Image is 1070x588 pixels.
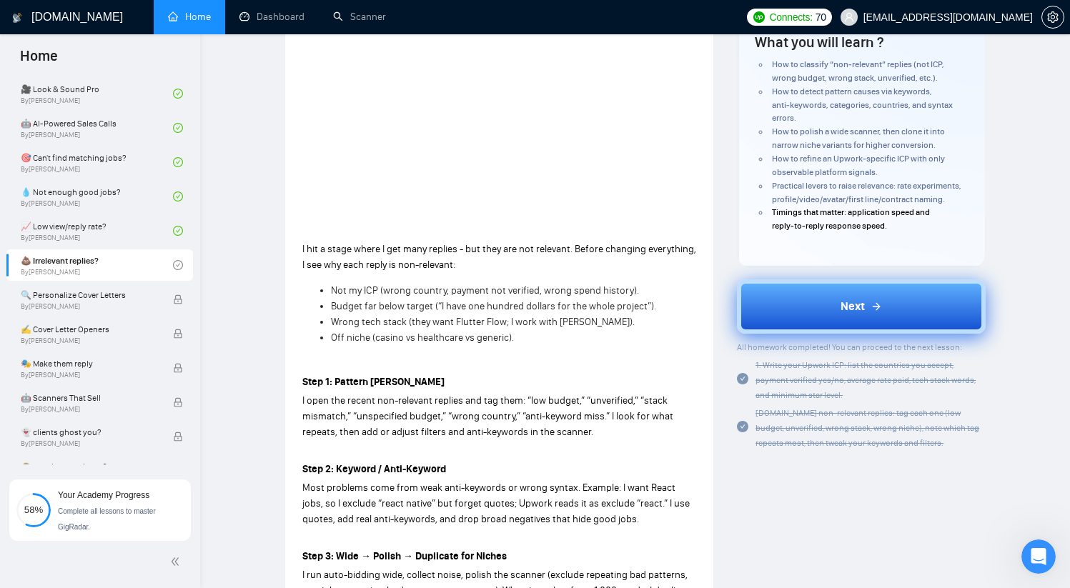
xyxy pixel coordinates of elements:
[302,482,690,525] span: Most problems come from weak anti-keywords or wrong syntax. Example: I want React jobs, so I excl...
[21,78,173,109] a: 🎥 Look & Sound ProBy[PERSON_NAME]
[302,463,446,475] strong: Step 2: Keyword / Anti‑Keyword
[173,397,183,407] span: lock
[21,302,158,311] span: By [PERSON_NAME]
[58,490,149,500] span: Your Academy Progress
[21,337,158,345] span: By [PERSON_NAME]
[21,146,173,178] a: 🎯 Can't find matching jobs?By[PERSON_NAME]
[331,284,639,297] span: Not my ICP (wrong country, payment not verified, wrong spend history).
[239,11,304,23] a: dashboardDashboard
[21,249,173,281] a: 💩 Irrelevant replies?By[PERSON_NAME]
[1021,539,1056,574] iframe: Intercom live chat
[21,439,158,448] span: By [PERSON_NAME]
[331,332,514,344] span: Off niche (casino vs healthcare vs generic).
[302,376,445,388] strong: Step 1: Pattern [PERSON_NAME]
[816,9,826,25] span: 70
[756,408,979,448] span: [DOMAIN_NAME] non-relevant replies: tag each one (low budget, unverified, wrong stack, wrong nich...
[173,294,183,304] span: lock
[844,12,854,22] span: user
[21,322,158,337] span: ✍️ Cover Letter Openers
[1041,11,1064,23] a: setting
[173,123,183,133] span: check-circle
[737,421,748,432] span: check-circle
[21,405,158,414] span: By [PERSON_NAME]
[1042,11,1064,23] span: setting
[737,342,962,352] span: All homework completed! You can proceed to the next lesson:
[772,126,945,150] span: How to polish a wide scanner, then clone it into narrow niche variants for higher conversion.
[755,32,883,52] h4: What you will learn ?
[173,89,183,99] span: check-circle
[173,432,183,442] span: lock
[302,550,507,562] strong: Step 3: Wide → Polish → Duplicate for Niches
[333,11,386,23] a: searchScanner
[173,157,183,167] span: check-circle
[173,260,183,270] span: check-circle
[772,86,953,124] span: How to detect pattern causes via keywords, anti‑keywords, categories, countries, and syntax errors.
[21,112,173,144] a: 🤖 AI-Powered Sales CallsBy[PERSON_NAME]
[331,300,656,312] span: Budget far below target (“I have one hundred dollars for the whole project”).
[12,6,22,29] img: logo
[21,425,158,439] span: 👻 clients ghost you?
[772,181,961,204] span: Practical levers to raise relevance: rate experiments, profile/video/avatar/first line/contract n...
[21,181,173,212] a: 💧 Not enough good jobs?By[PERSON_NAME]
[772,59,944,83] span: How to classify “non‑relevant” replies (not ICP, wrong budget, wrong stack, unverified, etc.).
[173,363,183,373] span: lock
[753,11,765,23] img: upwork-logo.png
[58,507,156,531] span: Complete all lessons to master GigRadar.
[756,360,976,400] span: 1. Write your Upwork ICP: list the countries you accept, payment verified yes/no, average rate pa...
[1041,6,1064,29] button: setting
[772,207,930,231] span: Timings that matter: application speed and reply‑to‑reply response speed.
[331,316,635,328] span: Wrong tech stack (they want Flutter Flow; I work with [PERSON_NAME]).
[772,154,945,177] span: How to refine an Upwork‑specific ICP with only observable platform signals.
[302,394,673,438] span: I open the recent non-relevant replies and tag them: “low budget,” “unverified,” “stack mismatch,...
[173,191,183,201] span: check-circle
[21,459,158,474] span: 🙈 meeting no-shows?
[21,288,158,302] span: 🔍 Personalize Cover Letters
[21,357,158,371] span: 🎭 Make them reply
[21,215,173,246] a: 📈 Low view/reply rate?By[PERSON_NAME]
[173,329,183,339] span: lock
[173,226,183,236] span: check-circle
[168,11,211,23] a: homeHome
[841,298,865,315] span: Next
[737,373,748,384] span: check-circle
[769,9,812,25] span: Connects:
[9,46,69,76] span: Home
[21,391,158,405] span: 🤖 Scanners That Sell
[21,371,158,379] span: By [PERSON_NAME]
[302,243,696,271] span: I hit a stage where I get many replies - but they are not relevant. Before changing everything, I...
[16,505,51,514] span: 58%
[170,554,184,569] span: double-left
[737,279,986,334] button: Next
